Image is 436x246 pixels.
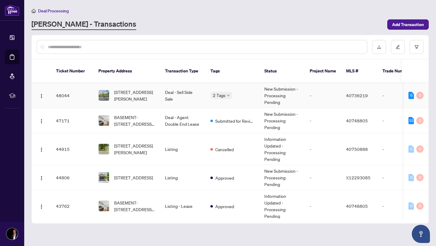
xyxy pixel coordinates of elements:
[37,173,46,182] button: Logo
[114,142,155,156] span: [STREET_ADDRESS][PERSON_NAME]
[31,9,36,13] span: home
[51,59,94,83] th: Ticket Number
[346,146,368,152] span: 40750888
[99,144,109,154] img: thumbnail-img
[39,147,44,152] img: Logo
[305,108,341,133] td: -
[416,202,424,210] div: 0
[391,40,405,54] button: edit
[51,83,94,108] td: 48044
[378,133,420,165] td: -
[160,108,206,133] td: Deal - Agent Double End Lease
[378,190,420,222] td: -
[372,40,386,54] button: download
[114,114,155,127] span: BASEMENT-[STREET_ADDRESS][PERSON_NAME]
[346,175,371,180] span: X12293085
[378,59,420,83] th: Trade Number
[160,133,206,165] td: Listing
[39,176,44,181] img: Logo
[37,91,46,100] button: Logo
[215,146,234,153] span: Cancelled
[408,174,414,181] div: 0
[215,203,234,210] span: Approved
[94,59,160,83] th: Property Address
[259,59,305,83] th: Status
[39,119,44,124] img: Logo
[51,165,94,190] td: 44806
[38,8,69,14] span: Deal Processing
[341,59,378,83] th: MLS #
[39,204,44,209] img: Logo
[259,83,305,108] td: New Submission - Processing Pending
[378,83,420,108] td: -
[305,165,341,190] td: -
[114,199,155,213] span: BASEMENT-[STREET_ADDRESS][PERSON_NAME]
[396,45,400,49] span: edit
[410,40,424,54] button: filter
[416,117,424,124] div: 0
[99,172,109,183] img: thumbnail-img
[99,115,109,126] img: thumbnail-img
[31,19,136,30] a: [PERSON_NAME] - Transactions
[213,92,226,99] span: 2 Tags
[160,59,206,83] th: Transaction Type
[160,165,206,190] td: Listing
[346,118,368,123] span: 40748805
[215,175,234,181] span: Approved
[37,144,46,154] button: Logo
[51,108,94,133] td: 47171
[99,90,109,101] img: thumbnail-img
[305,59,341,83] th: Project Name
[346,203,368,209] span: 40748805
[206,59,259,83] th: Tags
[259,190,305,222] td: Information Updated - Processing Pending
[416,92,424,99] div: 0
[5,5,19,16] img: logo
[408,202,414,210] div: 0
[392,20,424,29] span: Add Transaction
[387,19,429,30] button: Add Transaction
[377,45,381,49] span: download
[6,228,18,240] img: Profile Icon
[51,190,94,222] td: 43762
[259,108,305,133] td: New Submission - Processing Pending
[408,92,414,99] div: 6
[37,116,46,125] button: Logo
[39,94,44,98] img: Logo
[412,225,430,243] button: Open asap
[160,83,206,108] td: Deal - Sell Side Sale
[259,165,305,190] td: New Submission - Processing Pending
[378,108,420,133] td: -
[114,89,155,102] span: [STREET_ADDRESS][PERSON_NAME]
[259,133,305,165] td: Information Updated - Processing Pending
[416,174,424,181] div: 0
[215,118,255,124] span: Submitted for Review
[160,190,206,222] td: Listing - Lease
[408,145,414,153] div: 0
[51,133,94,165] td: 44915
[305,190,341,222] td: -
[99,201,109,211] img: thumbnail-img
[378,165,420,190] td: -
[227,94,230,97] span: down
[114,174,153,181] span: [STREET_ADDRESS]
[415,45,419,49] span: filter
[416,145,424,153] div: 0
[408,117,414,124] div: 10
[305,83,341,108] td: -
[305,133,341,165] td: -
[37,201,46,211] button: Logo
[346,93,368,98] span: 40736219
